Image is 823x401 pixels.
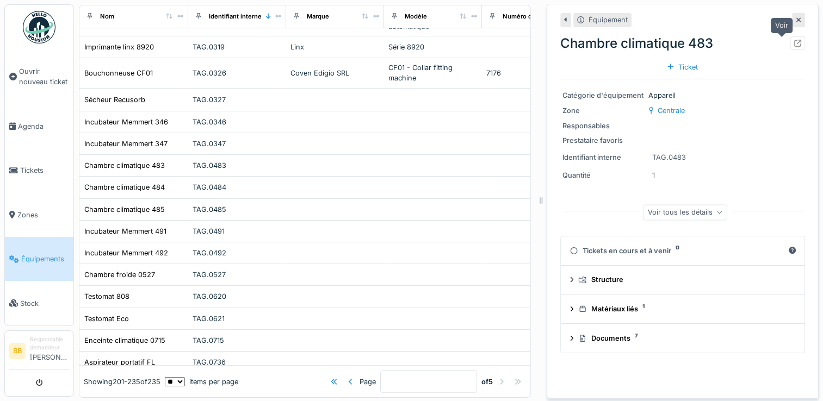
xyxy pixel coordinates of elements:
div: Identifiant interne [209,12,262,21]
div: items per page [165,377,238,387]
div: Bouchonneuse CF01 [84,68,153,78]
div: TAG.0527 [193,270,282,280]
div: Chambre froide 0527 [84,270,155,280]
li: BB [9,343,26,359]
strong: of 5 [481,377,493,387]
div: Page [360,377,376,387]
div: TAG.0621 [193,314,282,324]
div: Voir tous les détails [643,204,727,220]
div: Centrale [658,105,685,116]
div: Chambre climatique 485 [84,204,165,215]
div: TAG.0319 [193,42,282,52]
div: Modèle [405,12,427,21]
div: TAG.0485 [193,204,282,215]
div: TAG.0492 [193,248,282,258]
span: Ouvrir nouveau ticket [19,66,69,87]
div: TAG.0736 [193,357,282,367]
div: Incubateur Memmert 346 [84,117,168,127]
div: Incubateur Memmert 347 [84,139,168,149]
div: Incubateur Memmert 491 [84,226,166,236]
a: Zones [5,193,73,237]
div: TAG.0347 [193,139,282,149]
summary: Tickets en cours et à venir0 [565,241,800,261]
div: TAG.0483 [652,152,686,162]
div: Numéro de Série [503,12,553,21]
div: Linx [290,42,380,52]
a: Agenda [5,104,73,148]
div: Zone [562,105,644,116]
div: Voir [771,18,793,33]
div: Testomat Eco [84,314,129,324]
div: Testomat 808 [84,291,129,302]
div: Série 8920 [388,42,478,52]
div: Incubateur Memmert 492 [84,248,168,258]
div: TAG.0715 [193,335,282,346]
div: Prestataire favoris [562,135,644,146]
div: Équipement [589,15,628,25]
div: Chambre climatique 484 [84,182,165,192]
div: TAG.0620 [193,291,282,302]
div: TAG.0326 [193,68,282,78]
div: CF01 - Collar fitting machine [388,62,478,83]
div: Nom [100,12,114,21]
div: Imprimante linx 8920 [84,42,154,52]
a: Tickets [5,148,73,192]
div: Chambre climatique 483 [84,160,165,171]
div: Ticket [663,60,702,74]
div: Identifiant interne [562,152,644,162]
span: Zones [17,210,69,220]
span: Agenda [18,121,69,131]
summary: Documents7 [565,328,800,348]
div: Marque [307,12,329,21]
span: Équipements [21,254,69,264]
a: BB Responsable demandeur[PERSON_NAME] [9,335,69,369]
summary: Structure [565,270,800,290]
div: Aspirateur portatif FL [84,357,155,367]
li: [PERSON_NAME] [30,335,69,367]
div: TAG.0327 [193,95,282,105]
div: 1 [652,170,655,180]
div: TAG.0483 [193,160,282,171]
div: Appareil [562,90,803,101]
div: Showing 201 - 235 of 235 [84,377,160,387]
div: TAG.0484 [193,182,282,192]
div: Catégorie d'équipement [562,90,644,101]
div: Structure [578,274,791,285]
div: Chambre climatique 483 [560,34,805,53]
div: Sécheur Recusorb [84,95,145,105]
div: Tickets en cours et à venir [570,246,784,256]
div: Documents [578,333,791,343]
div: Responsables [562,121,644,131]
a: Ouvrir nouveau ticket [5,49,73,104]
span: Tickets [20,165,69,176]
div: Responsable demandeur [30,335,69,352]
summary: Matériaux liés1 [565,299,800,319]
div: TAG.0346 [193,117,282,127]
a: Stock [5,281,73,325]
a: Équipements [5,237,73,281]
div: TAG.0491 [193,226,282,236]
div: 7176 [486,68,576,78]
div: Quantité [562,170,644,180]
div: Enceinte climatique 0715 [84,335,165,346]
img: Badge_color-CXgf-gQk.svg [23,11,55,43]
div: Matériaux liés [578,304,791,314]
div: Coven Edigio SRL [290,68,380,78]
span: Stock [20,298,69,309]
